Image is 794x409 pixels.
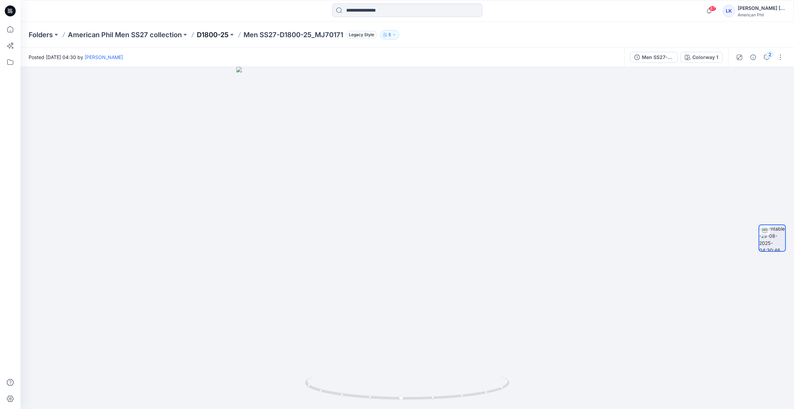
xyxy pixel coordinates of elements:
[29,30,53,40] a: Folders
[759,225,785,251] img: turntable-29-08-2025-04:30:46
[680,52,723,63] button: Colorway 1
[244,30,343,40] p: Men SS27-D1800-25_MJ70171
[738,4,785,12] div: [PERSON_NAME] [PERSON_NAME]
[380,30,399,40] button: 5
[388,31,391,39] p: 5
[343,30,377,40] button: Legacy Style
[68,30,182,40] a: American Phil Men SS27 collection
[85,54,123,60] a: [PERSON_NAME]
[723,5,735,17] div: LK
[748,52,759,63] button: Details
[738,12,785,17] div: American Phil
[761,52,772,63] button: 2
[642,54,673,61] div: Men SS27-D1800-25_MJ70171
[766,51,773,58] div: 2
[197,30,229,40] a: D1800-25
[29,54,123,61] span: Posted [DATE] 04:30 by
[630,52,678,63] button: Men SS27-D1800-25_MJ70171
[709,6,716,11] span: 87
[346,31,377,39] span: Legacy Style
[692,54,718,61] div: Colorway 1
